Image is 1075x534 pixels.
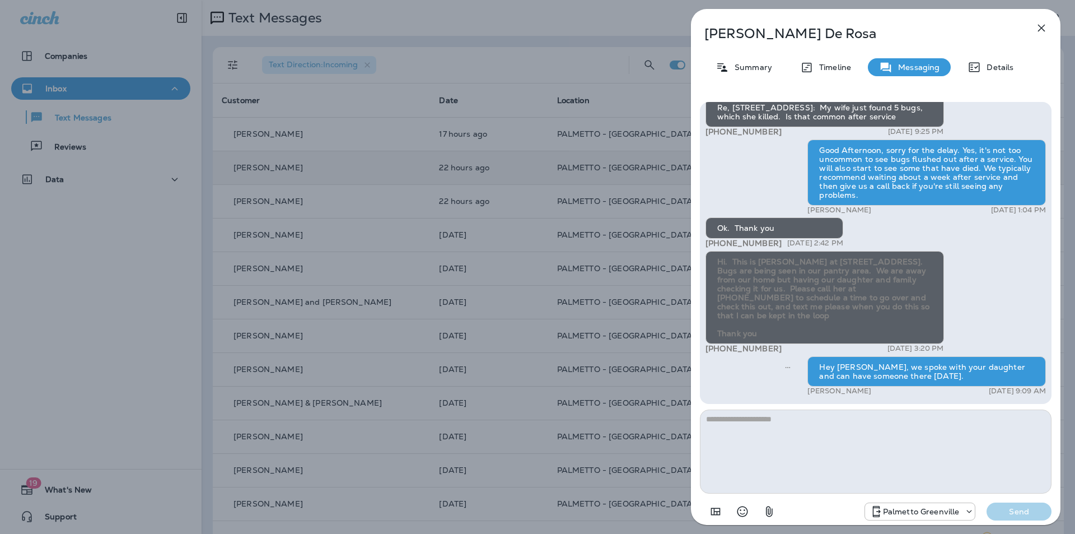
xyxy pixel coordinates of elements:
[705,343,782,354] span: [PHONE_NUMBER]
[807,206,871,215] p: [PERSON_NAME]
[892,63,940,72] p: Messaging
[865,505,975,518] div: +1 (864) 385-1074
[883,507,960,516] p: Palmetto Greenville
[705,217,843,239] div: Ok. Thank you
[807,356,1046,387] div: Hey [PERSON_NAME], we spoke with your daughter and can have someone there [DATE].
[807,140,1046,206] div: Good Afternoon, sorry for the delay. Yes, it's not too uncommon to see bugs flushed out after a s...
[704,26,1010,41] p: [PERSON_NAME] De Rosa
[981,63,1013,72] p: Details
[814,63,851,72] p: Timeline
[991,206,1046,215] p: [DATE] 1:04 PM
[717,257,932,338] span: Hi. This is [PERSON_NAME] at [STREET_ADDRESS]. Bugs are being seen in our pantry area. We are awa...
[787,239,843,248] p: [DATE] 2:42 PM
[888,127,944,136] p: [DATE] 9:25 PM
[729,63,772,72] p: Summary
[807,387,871,396] p: [PERSON_NAME]
[989,387,1046,396] p: [DATE] 9:09 AM
[704,500,727,523] button: Add in a premade template
[731,500,754,523] button: Select an emoji
[785,361,791,372] span: Sent
[705,97,944,127] div: Re, [STREET_ADDRESS]: My wife just found 5 bugs, which she killed. Is that common after service
[705,127,782,137] span: [PHONE_NUMBER]
[887,344,944,353] p: [DATE] 3:20 PM
[705,238,782,248] span: [PHONE_NUMBER]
